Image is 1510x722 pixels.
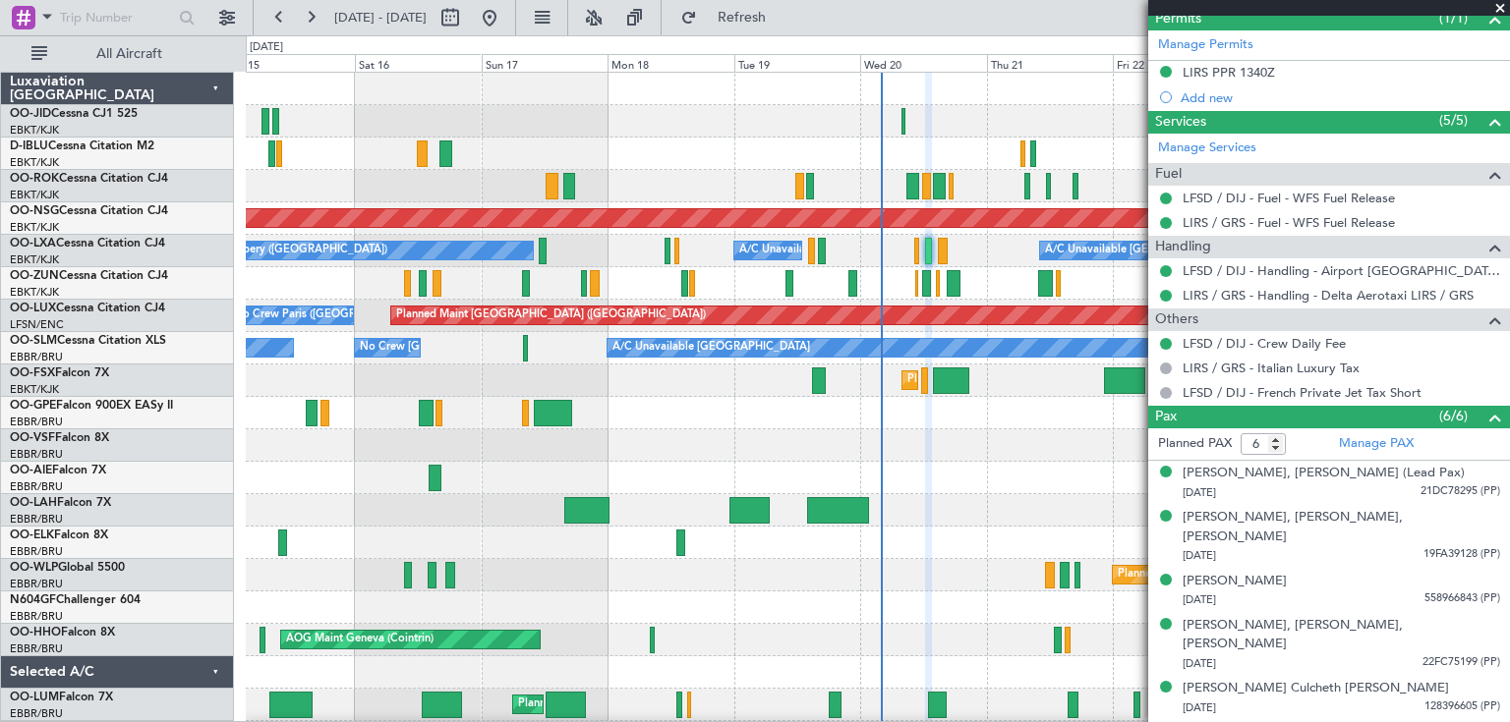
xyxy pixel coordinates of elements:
span: 558966843 (PP) [1424,590,1500,607]
span: OO-VSF [10,432,55,444]
a: OO-LXACessna Citation CJ4 [10,238,165,250]
span: 19FA39128 (PP) [1423,546,1500,563]
span: Fuel [1155,163,1182,186]
div: Planned Maint [GEOGRAPHIC_DATA] ([GEOGRAPHIC_DATA] National) [518,690,874,719]
div: [PERSON_NAME] Culcheth [PERSON_NAME] [1183,679,1449,698]
div: [PERSON_NAME], [PERSON_NAME] (Lead Pax) [1183,464,1465,483]
a: OO-ROKCessna Citation CJ4 [10,173,168,185]
a: EBBR/BRU [10,641,63,656]
a: OO-ELKFalcon 8X [10,529,108,541]
div: Planned Maint [GEOGRAPHIC_DATA] ([GEOGRAPHIC_DATA]) [396,301,706,330]
a: LIRS / GRS - Fuel - WFS Fuel Release [1183,214,1395,231]
a: LFSD / DIJ - Crew Daily Fee [1183,335,1346,352]
div: [PERSON_NAME] [1183,572,1287,591]
a: EBBR/BRU [10,609,63,624]
a: OO-LUXCessna Citation CJ4 [10,303,165,314]
a: EBBR/BRU [10,577,63,591]
span: [DATE] [1183,485,1216,500]
a: LIRS / GRS - Handling - Delta Aerotaxi LIRS / GRS [1183,287,1474,304]
span: OO-WLP [10,562,58,574]
a: EBBR/BRU [10,350,63,364]
span: (1/1) [1439,8,1468,28]
span: Services [1155,111,1206,134]
span: OO-SLM [10,335,57,347]
div: Fri 15 [228,54,355,72]
a: EBKT/KJK [10,220,59,235]
div: [PERSON_NAME], [PERSON_NAME], [PERSON_NAME] [1183,508,1500,546]
a: LFSD / DIJ - French Private Jet Tax Short [1183,384,1422,401]
a: OO-SLMCessna Citation XLS [10,335,166,347]
a: EBBR/BRU [10,544,63,559]
span: Refresh [701,11,784,25]
span: Pax [1155,406,1177,428]
a: OO-JIDCessna CJ1 525 [10,108,138,120]
a: OO-VSFFalcon 8X [10,432,109,444]
input: Trip Number [60,3,173,32]
span: OO-NSG [10,205,59,217]
span: [DATE] [1183,592,1216,607]
span: OO-HHO [10,627,61,639]
span: Handling [1155,236,1211,258]
a: OO-LUMFalcon 7X [10,692,113,703]
div: Add new [1181,89,1500,106]
a: OO-HHOFalcon 8X [10,627,115,639]
span: OO-FSX [10,367,55,379]
div: Planned Maint [GEOGRAPHIC_DATA] ([GEOGRAPHIC_DATA]) [1118,560,1427,589]
a: EBKT/KJK [10,188,59,202]
div: No Crew Paris ([GEOGRAPHIC_DATA]) [234,301,429,330]
div: No Crew [GEOGRAPHIC_DATA] ([GEOGRAPHIC_DATA] National) [360,333,689,362]
span: [DATE] [1183,700,1216,715]
div: A/C Unavailable [GEOGRAPHIC_DATA] ([GEOGRAPHIC_DATA] National) [1045,236,1411,265]
div: Planned Maint Kortrijk-[GEOGRAPHIC_DATA] [907,365,1136,395]
span: [DATE] - [DATE] [334,9,427,27]
a: OO-NSGCessna Citation CJ4 [10,205,168,217]
a: N604GFChallenger 604 [10,594,141,606]
a: EBBR/BRU [10,447,63,462]
span: 128396605 (PP) [1424,698,1500,715]
div: Thu 21 [987,54,1114,72]
div: Fri 22 [1113,54,1240,72]
span: OO-GPE [10,400,56,412]
span: Others [1155,308,1198,331]
a: EBKT/KJK [10,155,59,170]
span: OO-AIE [10,465,52,476]
a: OO-ZUNCessna Citation CJ4 [10,270,168,282]
span: D-IBLU [10,140,48,152]
a: OO-FSXFalcon 7X [10,367,109,379]
a: D-IBLUCessna Citation M2 [10,140,154,152]
a: Manage Services [1158,139,1256,158]
a: LIRS / GRS - Italian Luxury Tax [1183,360,1360,376]
a: OO-AIEFalcon 7X [10,465,106,476]
button: All Aircraft [22,38,213,70]
span: (6/6) [1439,406,1468,426]
a: EBBR/BRU [10,706,63,721]
span: 21DC78295 (PP) [1421,483,1500,500]
span: OO-JID [10,108,51,120]
span: OO-LUM [10,692,59,703]
div: Sat 16 [355,54,482,72]
a: OO-GPEFalcon 900EX EASy II [10,400,173,412]
a: EBKT/KJK [10,252,59,267]
span: Permits [1155,8,1201,30]
a: OO-LAHFalcon 7X [10,497,111,509]
button: Refresh [671,2,789,33]
a: LFSD / DIJ - Fuel - WFS Fuel Release [1183,190,1395,206]
a: EBKT/KJK [10,285,59,300]
span: (5/5) [1439,110,1468,131]
span: All Aircraft [51,47,207,61]
div: Wed 20 [860,54,987,72]
a: LFSN/ENC [10,317,64,332]
span: [DATE] [1183,656,1216,671]
a: EBBR/BRU [10,479,63,494]
div: Sun 17 [482,54,609,72]
div: LIRS PPR 1340Z [1183,64,1275,81]
span: 22FC75199 (PP) [1423,654,1500,671]
span: OO-LAH [10,497,57,509]
a: Manage Permits [1158,35,1253,55]
div: A/C Unavailable [GEOGRAPHIC_DATA] ([GEOGRAPHIC_DATA] National) [739,236,1105,265]
a: Manage PAX [1339,434,1414,454]
span: OO-ROK [10,173,59,185]
div: A/C Unavailable [GEOGRAPHIC_DATA] [612,333,810,362]
div: Tue 19 [734,54,861,72]
a: EBKT/KJK [10,382,59,397]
